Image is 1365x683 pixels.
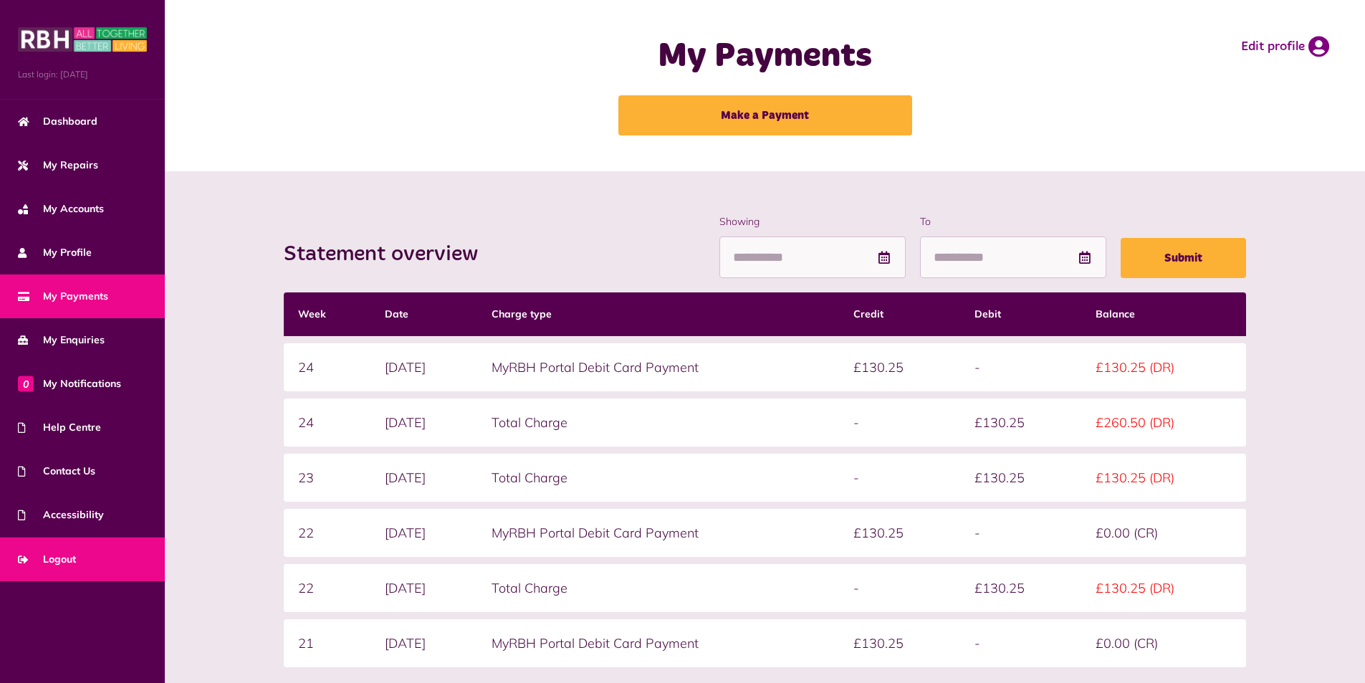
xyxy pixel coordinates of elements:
[1081,509,1246,557] td: £0.00 (CR)
[960,454,1081,502] td: £130.25
[1081,398,1246,446] td: £260.50 (DR)
[370,343,477,391] td: [DATE]
[284,242,492,267] h2: Statement overview
[18,507,104,522] span: Accessibility
[1081,292,1246,336] th: Balance
[839,619,960,667] td: £130.25
[477,564,839,612] td: Total Charge
[18,376,121,391] span: My Notifications
[960,343,1081,391] td: -
[18,289,108,304] span: My Payments
[284,343,370,391] td: 24
[839,509,960,557] td: £130.25
[18,420,101,435] span: Help Centre
[370,564,477,612] td: [DATE]
[719,214,906,229] label: Showing
[1081,454,1246,502] td: £130.25 (DR)
[18,552,76,567] span: Logout
[839,564,960,612] td: -
[477,343,839,391] td: MyRBH Portal Debit Card Payment
[18,25,147,54] img: MyRBH
[477,454,839,502] td: Total Charge
[18,114,97,129] span: Dashboard
[839,454,960,502] td: -
[960,619,1081,667] td: -
[479,36,1051,77] h1: My Payments
[477,509,839,557] td: MyRBH Portal Debit Card Payment
[920,214,1106,229] label: To
[618,95,912,135] a: Make a Payment
[370,454,477,502] td: [DATE]
[284,619,370,667] td: 21
[370,398,477,446] td: [DATE]
[960,292,1081,336] th: Debit
[284,509,370,557] td: 22
[960,398,1081,446] td: £130.25
[284,292,370,336] th: Week
[284,398,370,446] td: 24
[960,564,1081,612] td: £130.25
[477,619,839,667] td: MyRBH Portal Debit Card Payment
[839,343,960,391] td: £130.25
[370,292,477,336] th: Date
[370,619,477,667] td: [DATE]
[18,158,98,173] span: My Repairs
[18,333,105,348] span: My Enquiries
[477,292,839,336] th: Charge type
[370,509,477,557] td: [DATE]
[18,201,104,216] span: My Accounts
[1081,619,1246,667] td: £0.00 (CR)
[839,292,960,336] th: Credit
[477,398,839,446] td: Total Charge
[1081,564,1246,612] td: £130.25 (DR)
[1081,343,1246,391] td: £130.25 (DR)
[18,376,34,391] span: 0
[284,454,370,502] td: 23
[18,245,92,260] span: My Profile
[1121,238,1246,278] button: Submit
[1241,36,1329,57] a: Edit profile
[284,564,370,612] td: 22
[960,509,1081,557] td: -
[839,398,960,446] td: -
[18,68,147,81] span: Last login: [DATE]
[18,464,95,479] span: Contact Us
